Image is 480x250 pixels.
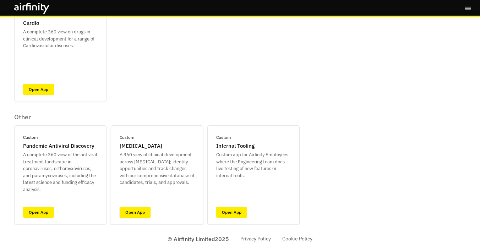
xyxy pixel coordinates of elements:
[120,151,194,186] p: A 360 view of clinical development across [MEDICAL_DATA]; identify opportunities and track change...
[23,134,38,141] p: Custom
[14,113,300,121] p: Other
[282,235,312,243] a: Cookie Policy
[168,235,229,243] p: © Airfinity Limited 2025
[216,142,255,150] p: Internal Tooling
[120,142,162,150] p: [MEDICAL_DATA]
[23,151,98,193] p: A complete 360 view of the antiviral treatment landscape in coronaviruses, orthomyxoviruses, and ...
[240,235,271,243] a: Privacy Policy
[23,19,39,27] p: Cardio
[23,142,94,150] p: Pandemic Antiviral Discovery
[120,207,151,218] a: Open App
[216,134,231,141] p: Custom
[23,28,98,49] p: A complete 360 view on drugs in clinical development for a range of Cardiovascular diseases.
[216,207,247,218] a: Open App
[216,151,291,179] p: Custom app for Airfinity Employees where the Engineering team does live testing of new features o...
[23,84,54,95] a: Open App
[23,207,54,218] a: Open App
[120,134,134,141] p: Custom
